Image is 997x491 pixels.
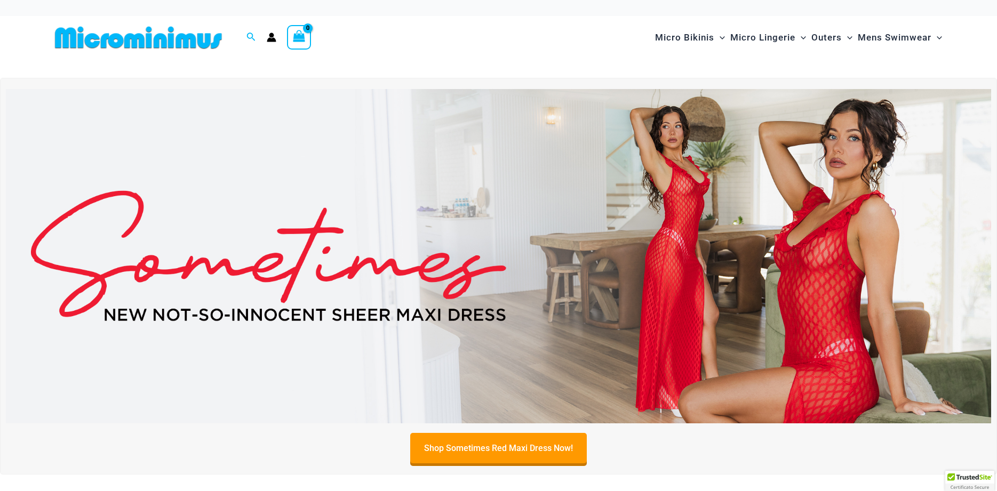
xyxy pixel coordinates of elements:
[842,24,852,51] span: Menu Toggle
[855,21,945,54] a: Mens SwimwearMenu ToggleMenu Toggle
[728,21,809,54] a: Micro LingerieMenu ToggleMenu Toggle
[931,24,942,51] span: Menu Toggle
[795,24,806,51] span: Menu Toggle
[287,25,312,50] a: View Shopping Cart, empty
[410,433,587,463] a: Shop Sometimes Red Maxi Dress Now!
[51,26,226,50] img: MM SHOP LOGO FLAT
[246,31,256,44] a: Search icon link
[655,24,714,51] span: Micro Bikinis
[651,20,947,55] nav: Site Navigation
[714,24,725,51] span: Menu Toggle
[858,24,931,51] span: Mens Swimwear
[267,33,276,42] a: Account icon link
[6,89,991,424] img: Sometimes Red Maxi Dress
[809,21,855,54] a: OutersMenu ToggleMenu Toggle
[811,24,842,51] span: Outers
[945,471,994,491] div: TrustedSite Certified
[652,21,728,54] a: Micro BikinisMenu ToggleMenu Toggle
[730,24,795,51] span: Micro Lingerie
